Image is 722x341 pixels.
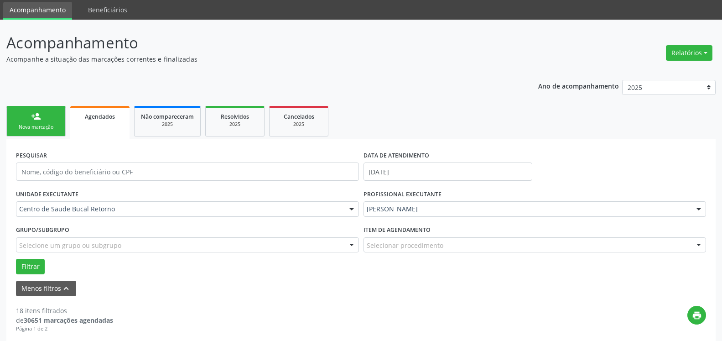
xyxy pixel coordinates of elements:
div: Página 1 de 2 [16,325,113,333]
div: 2025 [141,121,194,128]
span: Centro de Saude Bucal Retorno [19,205,340,214]
label: DATA DE ATENDIMENTO [364,148,429,163]
button: Menos filtroskeyboard_arrow_up [16,281,76,297]
i: keyboard_arrow_up [61,283,71,294]
span: Selecionar procedimento [367,241,443,250]
button: Filtrar [16,259,45,274]
span: Selecione um grupo ou subgrupo [19,241,121,250]
a: Beneficiários [82,2,134,18]
div: person_add [31,111,41,121]
div: 2025 [212,121,258,128]
input: Nome, código do beneficiário ou CPF [16,163,359,181]
div: 2025 [276,121,322,128]
label: PESQUISAR [16,148,47,163]
a: Acompanhamento [3,2,72,20]
p: Acompanhamento [6,31,503,54]
div: 18 itens filtrados [16,306,113,315]
button: Relatórios [666,45,712,61]
label: Grupo/Subgrupo [16,223,69,237]
span: Cancelados [284,113,314,121]
span: Agendados [85,113,115,121]
span: Não compareceram [141,113,194,121]
label: Item de agendamento [364,223,431,237]
label: PROFISSIONAL EXECUTANTE [364,187,442,201]
label: UNIDADE EXECUTANTE [16,187,78,201]
button: print [687,306,706,325]
p: Acompanhe a situação das marcações correntes e finalizadas [6,54,503,64]
input: Selecione um intervalo [364,163,533,181]
span: Resolvidos [221,113,249,121]
div: Nova marcação [13,124,59,131]
i: print [692,310,702,320]
div: de [16,315,113,325]
span: [PERSON_NAME] [367,205,688,214]
strong: 30651 marcações agendadas [24,316,113,325]
p: Ano de acompanhamento [538,80,619,91]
